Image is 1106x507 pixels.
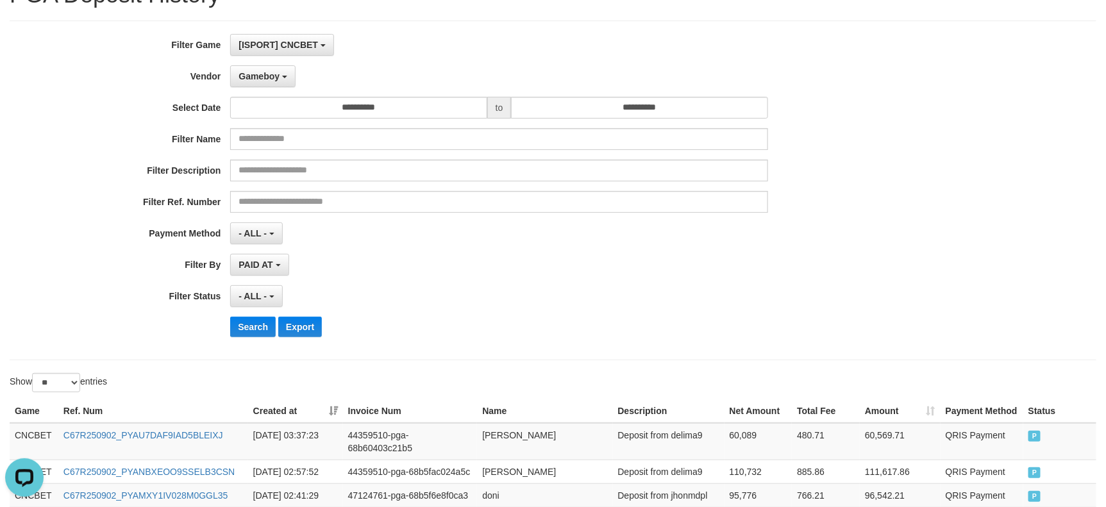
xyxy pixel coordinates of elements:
td: QRIS Payment [941,483,1023,507]
td: 47124761-pga-68b5f6e8f0ca3 [343,483,478,507]
td: 111,617.86 [860,460,941,483]
button: Search [230,317,276,337]
td: 110,732 [725,460,792,483]
td: Deposit from delima9 [613,423,725,460]
button: [ISPORT] CNCBET [230,34,334,56]
td: CNCBET [10,423,58,460]
td: [PERSON_NAME] [477,460,612,483]
a: C67R250902_PYAU7DAF9IAD5BLEIXJ [63,430,223,440]
td: 44359510-pga-68b60403c21b5 [343,423,478,460]
label: Show entries [10,373,107,392]
td: 766.21 [792,483,860,507]
span: PAID [1028,467,1041,478]
td: doni [477,483,612,507]
th: Created at: activate to sort column ascending [248,399,343,423]
span: to [487,97,512,119]
th: Total Fee [792,399,860,423]
span: Gameboy [239,71,280,81]
td: QRIS Payment [941,423,1023,460]
th: Ref. Num [58,399,248,423]
span: - ALL - [239,291,267,301]
th: Status [1023,399,1096,423]
td: [DATE] 03:37:23 [248,423,343,460]
button: Export [278,317,322,337]
span: [ISPORT] CNCBET [239,40,318,50]
td: 480.71 [792,423,860,460]
span: PAID [1028,491,1041,502]
a: C67R250902_PYAMXY1IV028M0GGL35 [63,490,228,501]
th: Payment Method [941,399,1023,423]
td: 885.86 [792,460,860,483]
button: Gameboy [230,65,296,87]
td: Deposit from jhonmdpl [613,483,725,507]
td: 60,569.71 [860,423,941,460]
th: Net Amount [725,399,792,423]
th: Name [477,399,612,423]
td: 60,089 [725,423,792,460]
th: Invoice Num [343,399,478,423]
button: PAID AT [230,254,289,276]
td: 44359510-pga-68b5fac024a5c [343,460,478,483]
span: PAID AT [239,260,272,270]
td: Deposit from delima9 [613,460,725,483]
a: C67R250902_PYANBXEOO9SSELB3CSN [63,467,235,477]
button: - ALL - [230,285,282,307]
td: 95,776 [725,483,792,507]
span: PAID [1028,431,1041,442]
td: [PERSON_NAME] [477,423,612,460]
td: 96,542.21 [860,483,941,507]
button: Open LiveChat chat widget [5,5,44,44]
th: Amount: activate to sort column ascending [860,399,941,423]
select: Showentries [32,373,80,392]
td: QRIS Payment [941,460,1023,483]
td: [DATE] 02:41:29 [248,483,343,507]
td: [DATE] 02:57:52 [248,460,343,483]
th: Game [10,399,58,423]
th: Description [613,399,725,423]
span: - ALL - [239,228,267,238]
button: - ALL - [230,222,282,244]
